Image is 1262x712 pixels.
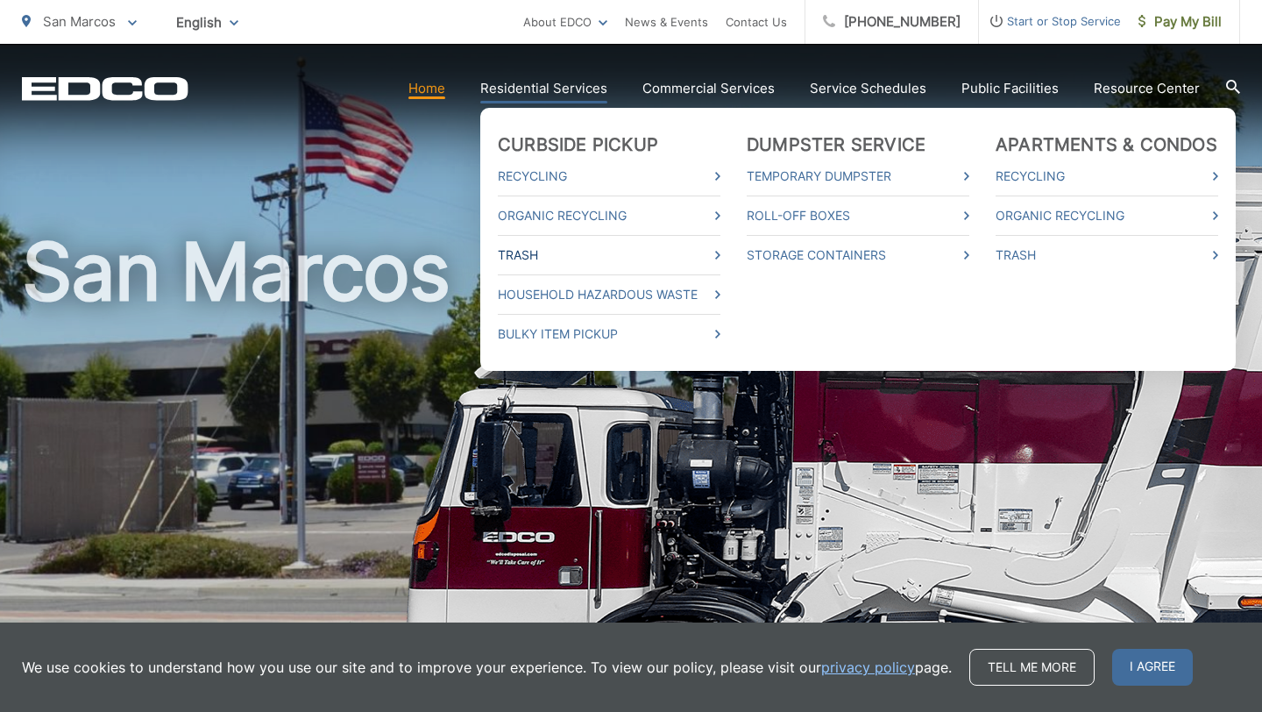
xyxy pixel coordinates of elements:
a: Trash [498,245,720,266]
a: Organic Recycling [498,205,720,226]
a: Organic Recycling [996,205,1218,226]
a: Resource Center [1094,78,1200,99]
a: Storage Containers [747,245,969,266]
a: Trash [996,245,1218,266]
a: EDCD logo. Return to the homepage. [22,76,188,101]
a: Curbside Pickup [498,134,658,155]
a: Recycling [996,166,1218,187]
a: privacy policy [821,657,915,678]
a: Temporary Dumpster [747,166,969,187]
a: Commercial Services [642,78,775,99]
a: Household Hazardous Waste [498,284,720,305]
a: Dumpster Service [747,134,925,155]
span: English [163,7,252,38]
span: San Marcos [43,13,116,30]
a: Home [408,78,445,99]
a: Contact Us [726,11,787,32]
a: Public Facilities [961,78,1059,99]
a: News & Events [625,11,708,32]
span: Pay My Bill [1138,11,1222,32]
p: We use cookies to understand how you use our site and to improve your experience. To view our pol... [22,657,952,678]
span: I agree [1112,649,1193,686]
a: Recycling [498,166,720,187]
a: Roll-Off Boxes [747,205,969,226]
a: Residential Services [480,78,607,99]
a: Service Schedules [810,78,926,99]
a: About EDCO [523,11,607,32]
a: Tell me more [969,649,1095,686]
a: Bulky Item Pickup [498,324,720,345]
a: Apartments & Condos [996,134,1217,155]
